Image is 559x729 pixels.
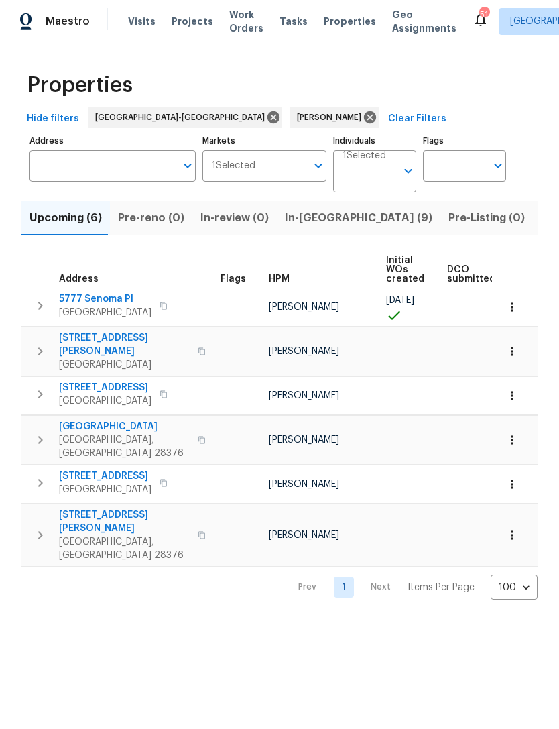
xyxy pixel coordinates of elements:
span: [STREET_ADDRESS] [59,469,151,483]
span: In-[GEOGRAPHIC_DATA] (9) [285,209,432,227]
span: [GEOGRAPHIC_DATA] [59,394,151,408]
nav: Pagination Navigation [286,575,538,600]
button: Clear Filters [383,107,452,131]
div: 51 [479,8,489,21]
span: DCO submitted [447,265,495,284]
label: Individuals [333,137,416,145]
span: Properties [324,15,376,28]
label: Flags [423,137,506,145]
span: [PERSON_NAME] [269,435,339,445]
button: Open [309,156,328,175]
span: Hide filters [27,111,79,127]
span: [GEOGRAPHIC_DATA], [GEOGRAPHIC_DATA] 28376 [59,433,190,460]
div: 100 [491,570,538,605]
button: Open [178,156,197,175]
span: 1 Selected [212,160,255,172]
span: In-review (0) [200,209,269,227]
span: Initial WOs created [386,256,424,284]
span: [PERSON_NAME] [269,347,339,356]
span: Pre-reno (0) [118,209,184,227]
span: [GEOGRAPHIC_DATA] [59,358,190,372]
span: 1 Selected [343,150,386,162]
span: Visits [128,15,156,28]
span: [GEOGRAPHIC_DATA]-[GEOGRAPHIC_DATA] [95,111,270,124]
span: Projects [172,15,213,28]
button: Hide filters [21,107,84,131]
span: [GEOGRAPHIC_DATA] [59,420,190,433]
span: [STREET_ADDRESS][PERSON_NAME] [59,508,190,535]
span: Tasks [279,17,308,26]
span: [PERSON_NAME] [269,480,339,489]
span: HPM [269,274,290,284]
span: [PERSON_NAME] [297,111,367,124]
span: [STREET_ADDRESS][PERSON_NAME] [59,331,190,358]
button: Open [399,162,418,180]
span: Flags [221,274,246,284]
span: 5777 Senoma Pl [59,292,151,306]
span: [GEOGRAPHIC_DATA], [GEOGRAPHIC_DATA] 28376 [59,535,190,562]
span: Work Orders [229,8,263,35]
span: Clear Filters [388,111,446,127]
div: [GEOGRAPHIC_DATA]-[GEOGRAPHIC_DATA] [88,107,282,128]
div: [PERSON_NAME] [290,107,379,128]
span: Pre-Listing (0) [448,209,525,227]
span: Address [59,274,99,284]
span: Geo Assignments [392,8,456,35]
span: [STREET_ADDRESS] [59,381,151,394]
label: Address [29,137,196,145]
span: Upcoming (6) [29,209,102,227]
p: Items Per Page [408,581,475,594]
span: [PERSON_NAME] [269,530,339,540]
span: [PERSON_NAME] [269,391,339,400]
span: [PERSON_NAME] [269,302,339,312]
span: [GEOGRAPHIC_DATA] [59,306,151,319]
span: Properties [27,78,133,92]
span: [DATE] [386,296,414,305]
button: Open [489,156,507,175]
label: Markets [202,137,327,145]
span: Maestro [46,15,90,28]
span: [GEOGRAPHIC_DATA] [59,483,151,496]
a: Goto page 1 [334,577,354,598]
